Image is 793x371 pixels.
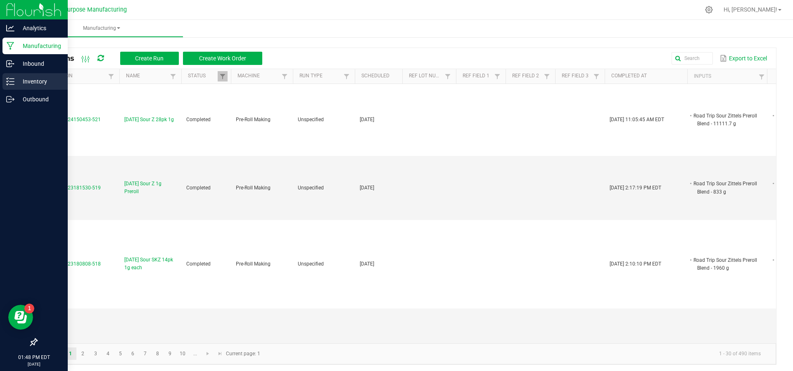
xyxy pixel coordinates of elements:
inline-svg: Inventory [6,77,14,86]
a: Page 3 [90,347,102,360]
p: 01:48 PM EDT [4,354,64,361]
inline-svg: Analytics [6,24,14,32]
button: Export to Excel [718,51,769,65]
a: Page 9 [164,347,176,360]
a: Filter [218,71,228,81]
th: Inputs [687,69,770,84]
a: Go to the last page [214,347,226,360]
iframe: Resource center unread badge [24,304,34,314]
kendo-pager: Current page: 1 [37,343,776,364]
a: Ref Field 2Sortable [512,73,541,79]
a: Filter [591,71,601,81]
span: Unspecified [298,261,324,267]
span: Completed [186,117,211,122]
span: Manufacturing [20,25,183,32]
iframe: Resource center [8,305,33,330]
span: [DATE] Sour Z 1g Preroll [124,180,176,196]
a: NameSortable [126,73,168,79]
input: Search [672,52,713,65]
a: Run TypeSortable [299,73,341,79]
a: Filter [168,71,178,81]
div: Manage settings [704,6,714,14]
span: [DATE] 11:05:45 AM EDT [610,117,664,122]
a: Ref Field 3Sortable [562,73,591,79]
div: All Runs [43,51,268,65]
li: Road Trip Sour Zittels Preroll Blend - 11111.7 g [692,112,757,128]
a: Page 6 [127,347,139,360]
kendo-pager-info: 1 - 30 of 490 items [265,347,767,361]
a: Filter [757,72,767,82]
inline-svg: Outbound [6,95,14,103]
a: Page 4 [102,347,114,360]
span: Go to the last page [217,350,223,357]
span: Hi, [PERSON_NAME]! [724,6,777,13]
inline-svg: Manufacturing [6,42,14,50]
span: Completed [186,261,211,267]
a: Manufacturing [20,20,183,37]
span: MP-20250923181530-519 [42,185,101,191]
a: ScheduledSortable [361,73,399,79]
span: [DATE] 2:10:10 PM EDT [610,261,661,267]
p: Inventory [14,77,64,86]
a: Filter [492,71,502,81]
p: Analytics [14,23,64,33]
span: Greater Purpose Manufacturing [42,6,127,13]
button: Create Work Order [183,52,262,65]
a: Filter [443,71,453,81]
p: Outbound [14,94,64,104]
p: Inbound [14,59,64,69]
p: [DATE] [4,361,64,367]
span: [DATE] [360,117,374,122]
span: Pre-Roll Making [236,117,271,122]
a: Filter [342,71,351,81]
a: ExtractionSortable [43,73,106,79]
a: Page 5 [114,347,126,360]
span: Go to the next page [204,350,211,357]
a: Page 11 [189,347,201,360]
span: [DATE] [360,261,374,267]
p: Manufacturing [14,41,64,51]
a: Page 8 [152,347,164,360]
span: [DATE] Sour SKZ 14pk 1g each [124,256,176,272]
a: Filter [106,71,116,81]
a: Ref Field 1Sortable [463,73,492,79]
inline-svg: Inbound [6,60,14,68]
a: Page 7 [139,347,151,360]
button: Create Run [120,52,179,65]
a: MachineSortable [237,73,279,79]
a: Go to the next page [202,347,214,360]
span: Unspecified [298,185,324,191]
span: MP-20250923180808-518 [42,261,101,267]
span: Pre-Roll Making [236,185,271,191]
a: Page 1 [64,347,76,360]
a: StatusSortable [188,73,217,79]
span: Unspecified [298,117,324,122]
span: MP-20250924150453-521 [42,117,101,122]
li: Road Trip Sour Zittels Preroll Blend - 1960 g [692,256,757,272]
span: Pre-Roll Making [236,261,271,267]
a: Page 2 [77,347,89,360]
a: Filter [280,71,290,81]
span: [DATE] Sour Z 28pk 1g [124,116,174,124]
a: Ref Lot NumberSortable [409,73,442,79]
span: Completed [186,185,211,191]
li: Road Trip Sour Zittels Preroll Blend - 833 g [692,180,757,196]
a: Page 10 [177,347,189,360]
a: Completed AtSortable [611,73,684,79]
span: Create Work Order [199,55,246,62]
span: [DATE] [360,185,374,191]
a: Filter [542,71,552,81]
span: Create Run [135,55,164,62]
span: [DATE] 2:17:19 PM EDT [610,185,661,191]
